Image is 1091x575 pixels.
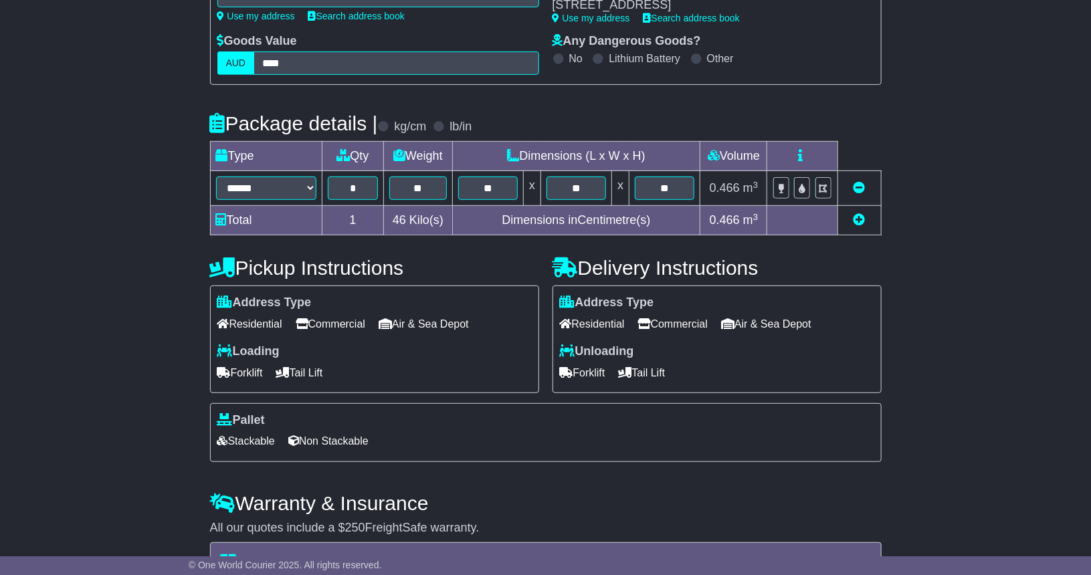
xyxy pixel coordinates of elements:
span: Commercial [296,314,365,334]
label: Any Dangerous Goods? [553,34,701,49]
span: Forklift [217,362,263,383]
span: Stackable [217,431,275,451]
td: Total [210,206,322,235]
span: © One World Courier 2025. All rights reserved. [189,560,382,570]
sup: 3 [753,180,759,190]
span: Residential [560,314,625,334]
td: Volume [700,142,767,171]
span: m [743,181,759,195]
span: 250 [345,521,365,534]
td: x [612,171,629,206]
h4: Pickup Instructions [210,257,539,279]
a: Search address book [308,11,405,21]
td: x [523,171,540,206]
span: Air & Sea Depot [721,314,811,334]
span: 46 [393,213,406,227]
span: m [743,213,759,227]
label: Goods Value [217,34,297,49]
span: Commercial [638,314,708,334]
span: Non Stackable [288,431,369,451]
td: Dimensions in Centimetre(s) [452,206,700,235]
sup: 3 [753,212,759,222]
span: Forklift [560,362,605,383]
label: Address Type [217,296,312,310]
div: All our quotes include a $ FreightSafe warranty. [210,521,882,536]
span: Residential [217,314,282,334]
td: Kilo(s) [384,206,453,235]
label: kg/cm [394,120,426,134]
label: Unloading [560,344,634,359]
label: Address Type [560,296,654,310]
span: Tail Lift [619,362,666,383]
span: 0.466 [710,213,740,227]
label: No [569,52,583,65]
a: Use my address [553,13,630,23]
h4: Warranty & Insurance [210,492,882,514]
h4: Package details | [210,112,378,134]
td: Qty [322,142,384,171]
td: 1 [322,206,384,235]
label: AUD [217,51,255,75]
a: Use my address [217,11,295,21]
td: Dimensions (L x W x H) [452,142,700,171]
a: Add new item [854,213,866,227]
label: Lithium Battery [609,52,680,65]
h4: Delivery Instructions [553,257,882,279]
a: Search address book [643,13,740,23]
td: Weight [384,142,453,171]
label: lb/in [450,120,472,134]
a: Remove this item [854,181,866,195]
label: Other [707,52,734,65]
td: Type [210,142,322,171]
span: 0.466 [710,181,740,195]
span: Tail Lift [276,362,323,383]
label: Loading [217,344,280,359]
span: Air & Sea Depot [379,314,469,334]
label: Pallet [217,413,265,428]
